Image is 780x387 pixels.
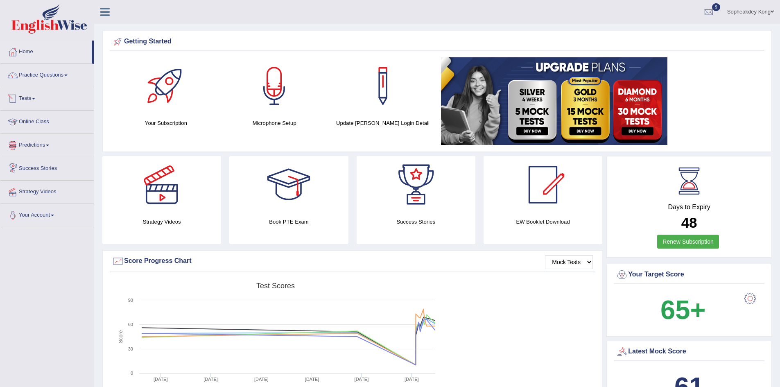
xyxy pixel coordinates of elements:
h4: Book PTE Exam [229,217,348,226]
tspan: [DATE] [203,377,218,382]
a: Tests [0,87,94,108]
b: 48 [681,215,697,231]
h4: Success Stories [357,217,475,226]
a: Strategy Videos [0,181,94,201]
a: Practice Questions [0,64,94,84]
a: Success Stories [0,157,94,178]
div: Score Progress Chart [112,255,593,267]
h4: Microphone Setup [224,119,325,127]
h4: Strategy Videos [102,217,221,226]
div: Your Target Score [616,269,762,281]
a: Online Class [0,111,94,131]
text: 90 [128,298,133,303]
h4: Days to Expiry [616,204,762,211]
a: Predictions [0,134,94,154]
b: 65+ [660,295,705,325]
text: 0 [131,371,133,376]
img: small5.jpg [441,57,667,145]
span: 9 [712,3,720,11]
a: Your Account [0,204,94,224]
div: Getting Started [112,36,762,48]
tspan: [DATE] [355,377,369,382]
tspan: Test scores [256,282,295,290]
tspan: Score [118,330,124,343]
text: 30 [128,346,133,351]
text: 60 [128,322,133,327]
h4: Update [PERSON_NAME] Login Detail [333,119,433,127]
tspan: [DATE] [254,377,269,382]
h4: EW Booklet Download [484,217,602,226]
tspan: [DATE] [405,377,419,382]
a: Renew Subscription [657,235,719,249]
div: Latest Mock Score [616,346,762,358]
tspan: [DATE] [154,377,168,382]
tspan: [DATE] [305,377,319,382]
a: Home [0,41,92,61]
h4: Your Subscription [116,119,216,127]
